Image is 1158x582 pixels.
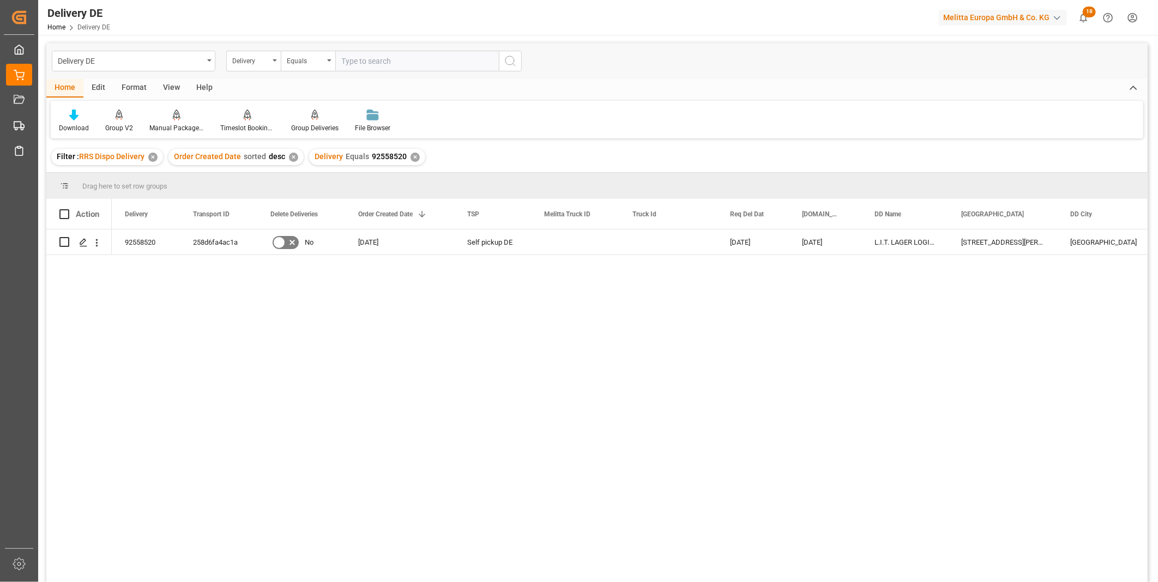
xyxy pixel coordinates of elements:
[948,229,1057,254] div: [STREET_ADDRESS][PERSON_NAME]
[281,51,335,71] button: open menu
[269,152,285,161] span: desc
[76,209,99,219] div: Action
[188,79,221,98] div: Help
[961,210,1024,218] span: [GEOGRAPHIC_DATA]
[58,53,203,67] div: Delivery DE
[174,152,241,161] span: Order Created Date
[499,51,522,71] button: search button
[226,51,281,71] button: open menu
[57,152,79,161] span: Filter :
[411,153,420,162] div: ✕
[125,210,148,218] span: Delivery
[47,23,65,31] a: Home
[1083,7,1096,17] span: 18
[789,229,861,254] div: [DATE]
[83,79,113,98] div: Edit
[454,229,531,254] div: Self pickup DE
[113,79,155,98] div: Format
[287,53,324,66] div: Equals
[220,123,275,133] div: Timeslot Booking Report
[193,210,230,218] span: Transport ID
[467,210,479,218] span: TSP
[861,229,948,254] div: L.I.T. LAGER LOGISTIK GMBH
[346,152,369,161] span: Equals
[315,152,343,161] span: Delivery
[1096,5,1120,30] button: Help Center
[46,229,112,255] div: Press SPACE to select this row.
[305,230,313,255] span: No
[939,7,1071,28] button: Melitta Europa GmbH & Co. KG
[802,210,839,218] span: [DOMAIN_NAME] Dat
[632,210,656,218] span: Truck Id
[79,152,144,161] span: RRS Dispo Delivery
[155,79,188,98] div: View
[149,123,204,133] div: Manual Package TypeDetermination
[345,229,454,254] div: [DATE]
[46,79,83,98] div: Home
[544,210,590,218] span: Melitta Truck ID
[1057,229,1155,254] div: [GEOGRAPHIC_DATA]
[105,123,133,133] div: Group V2
[270,210,318,218] span: Delete Deliveries
[730,210,764,218] span: Req Del Dat
[59,123,89,133] div: Download
[355,123,390,133] div: File Browser
[52,51,215,71] button: open menu
[372,152,407,161] span: 92558520
[291,123,339,133] div: Group Deliveries
[717,229,789,254] div: [DATE]
[232,53,269,66] div: Delivery
[47,5,110,21] div: Delivery DE
[180,229,257,254] div: 258d6fa4ac1a
[112,229,180,254] div: 92558520
[82,182,167,190] span: Drag here to set row groups
[335,51,499,71] input: Type to search
[939,10,1067,26] div: Melitta Europa GmbH & Co. KG
[1070,210,1092,218] span: DD City
[358,210,413,218] span: Order Created Date
[289,153,298,162] div: ✕
[244,152,266,161] span: sorted
[874,210,901,218] span: DD Name
[148,153,158,162] div: ✕
[1071,5,1096,30] button: show 18 new notifications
